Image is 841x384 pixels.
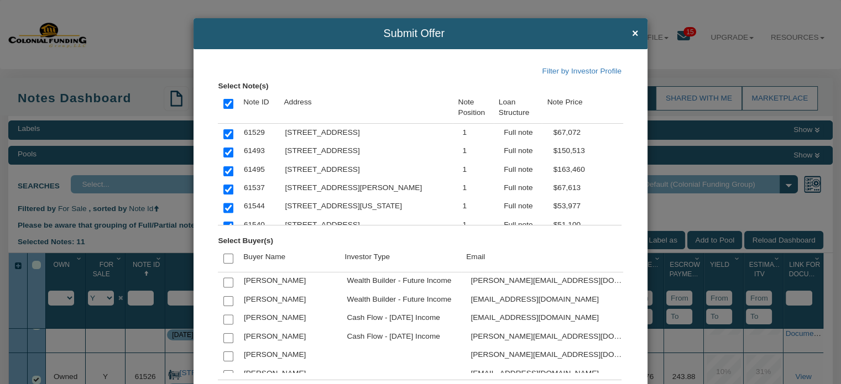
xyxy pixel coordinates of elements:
[548,216,630,234] td: $51,100
[499,124,549,142] td: Full note
[239,216,280,234] td: 61540
[239,291,342,309] td: [PERSON_NAME]
[239,124,280,142] td: 61529
[239,346,342,365] td: [PERSON_NAME]
[218,77,268,92] label: Select Note(s)
[280,124,457,142] td: [STREET_ADDRESS]
[280,161,457,179] td: [STREET_ADDRESS]
[457,198,499,216] td: 1
[499,216,549,234] td: Full note
[218,232,273,246] label: Select Buyer(s)
[548,161,630,179] td: $163,460
[457,161,499,179] td: 1
[457,179,499,197] td: 1
[499,142,549,160] td: Full note
[466,365,631,383] td: [EMAIL_ADDRESS][DOMAIN_NAME]
[548,124,630,142] td: $67,072
[548,142,630,160] td: $150,513
[280,179,457,197] td: [STREET_ADDRESS][PERSON_NAME]
[239,328,342,346] td: [PERSON_NAME]
[239,161,280,179] td: 61495
[457,142,499,160] td: 1
[457,124,499,142] td: 1
[279,92,453,124] td: Address
[239,142,280,160] td: 61493
[466,272,631,291] td: [PERSON_NAME][EMAIL_ADDRESS][DOMAIN_NAME]
[280,216,457,234] td: [STREET_ADDRESS]
[461,246,623,272] td: Email
[499,161,549,179] td: Full note
[548,179,630,197] td: $67,613
[542,92,623,124] td: Note Price
[457,216,499,234] td: 1
[542,67,621,75] a: Filter by Investor Profile
[238,92,279,124] td: Note ID
[494,92,542,124] td: Loan Structure
[342,309,466,328] td: Cash Flow - [DATE] Income
[239,198,280,216] td: 61544
[238,246,339,272] td: Buyer Name
[239,272,342,291] td: [PERSON_NAME]
[339,246,461,272] td: Investor Type
[342,272,466,291] td: Wealth Builder - Future Income
[239,179,280,197] td: 61537
[466,309,631,328] td: [EMAIL_ADDRESS][DOMAIN_NAME]
[499,179,549,197] td: Full note
[239,309,342,328] td: [PERSON_NAME]
[280,142,457,160] td: [STREET_ADDRESS]
[466,346,631,365] td: [PERSON_NAME][EMAIL_ADDRESS][DOMAIN_NAME]
[453,92,493,124] td: Note Position
[203,28,625,40] span: Submit Offer
[499,198,549,216] td: Full note
[632,28,639,40] span: ×
[548,198,630,216] td: $53,977
[466,328,631,346] td: [PERSON_NAME][EMAIL_ADDRESS][DOMAIN_NAME]
[342,291,466,309] td: Wealth Builder - Future Income
[239,365,342,383] td: [PERSON_NAME]
[280,198,457,216] td: [STREET_ADDRESS][US_STATE]
[466,291,631,309] td: [EMAIL_ADDRESS][DOMAIN_NAME]
[342,328,466,346] td: Cash Flow - [DATE] Income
